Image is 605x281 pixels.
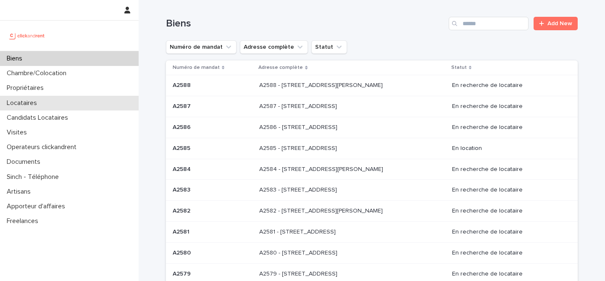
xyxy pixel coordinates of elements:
p: Freelances [3,217,45,225]
p: A2579 [173,269,192,278]
p: A2583 [173,185,192,194]
p: En recherche de locataire [452,166,564,173]
p: Sinch - Téléphone [3,173,66,181]
p: A2579 - [STREET_ADDRESS] [259,269,339,278]
button: Numéro de mandat [166,40,237,54]
p: Apporteur d'affaires [3,202,72,210]
p: A2585 - [STREET_ADDRESS] [259,143,339,152]
tr: A2586A2586 A2586 - [STREET_ADDRESS]A2586 - [STREET_ADDRESS] En recherche de locataire [166,117,578,138]
p: Propriétaires [3,84,50,92]
p: A2584 - 79 Avenue du Général de Gaulle, Champigny sur Marne 94500 [259,164,385,173]
button: Statut [311,40,347,54]
p: Biens [3,55,29,63]
p: En recherche de locataire [452,186,564,194]
p: A2581 [173,227,191,236]
span: Add New [547,21,572,26]
tr: A2582A2582 A2582 - [STREET_ADDRESS][PERSON_NAME]A2582 - [STREET_ADDRESS][PERSON_NAME] En recherch... [166,201,578,222]
input: Search [449,17,529,30]
p: En location [452,145,564,152]
p: Candidats Locataires [3,114,75,122]
p: A2581 - [STREET_ADDRESS] [259,227,337,236]
p: Documents [3,158,47,166]
p: Statut [451,63,467,72]
p: A2588 - [STREET_ADDRESS][PERSON_NAME] [259,80,384,89]
p: A2585 [173,143,192,152]
p: En recherche de locataire [452,228,564,236]
p: A2587 - [STREET_ADDRESS] [259,101,339,110]
p: En recherche de locataire [452,124,564,131]
p: A2582 [173,206,192,215]
button: Adresse complète [240,40,308,54]
p: A2586 [173,122,192,131]
p: En recherche de locataire [452,249,564,257]
p: En recherche de locataire [452,103,564,110]
p: En recherche de locataire [452,270,564,278]
p: A2580 [173,248,192,257]
p: Operateurs clickandrent [3,143,83,151]
tr: A2583A2583 A2583 - [STREET_ADDRESS]A2583 - [STREET_ADDRESS] En recherche de locataire [166,180,578,201]
tr: A2581A2581 A2581 - [STREET_ADDRESS]A2581 - [STREET_ADDRESS] En recherche de locataire [166,221,578,242]
p: A2587 [173,101,192,110]
p: Locataires [3,99,44,107]
p: En recherche de locataire [452,207,564,215]
p: A2583 - 79 Avenue du Général de Gaulle, Champigny sur Marne 94500 [259,185,339,194]
tr: A2585A2585 A2585 - [STREET_ADDRESS]A2585 - [STREET_ADDRESS] En location [166,138,578,159]
tr: A2580A2580 A2580 - [STREET_ADDRESS]A2580 - [STREET_ADDRESS] En recherche de locataire [166,242,578,263]
p: Visites [3,129,34,137]
p: Numéro de mandat [173,63,220,72]
a: Add New [534,17,578,30]
p: Adresse complète [258,63,303,72]
p: A2584 [173,164,192,173]
p: A2588 [173,80,192,89]
p: A2582 - 12 avenue Charles VII, Saint-Maur-des-Fossés 94100 [259,206,384,215]
p: Artisans [3,188,37,196]
p: Chambre/Colocation [3,69,73,77]
h1: Biens [166,18,445,30]
p: En recherche de locataire [452,82,564,89]
tr: A2584A2584 A2584 - [STREET_ADDRESS][PERSON_NAME]A2584 - [STREET_ADDRESS][PERSON_NAME] En recherch... [166,159,578,180]
tr: A2588A2588 A2588 - [STREET_ADDRESS][PERSON_NAME]A2588 - [STREET_ADDRESS][PERSON_NAME] En recherch... [166,75,578,96]
p: A2586 - [STREET_ADDRESS] [259,122,339,131]
img: UCB0brd3T0yccxBKYDjQ [7,27,47,44]
p: A2580 - [STREET_ADDRESS] [259,248,339,257]
tr: A2587A2587 A2587 - [STREET_ADDRESS]A2587 - [STREET_ADDRESS] En recherche de locataire [166,96,578,117]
